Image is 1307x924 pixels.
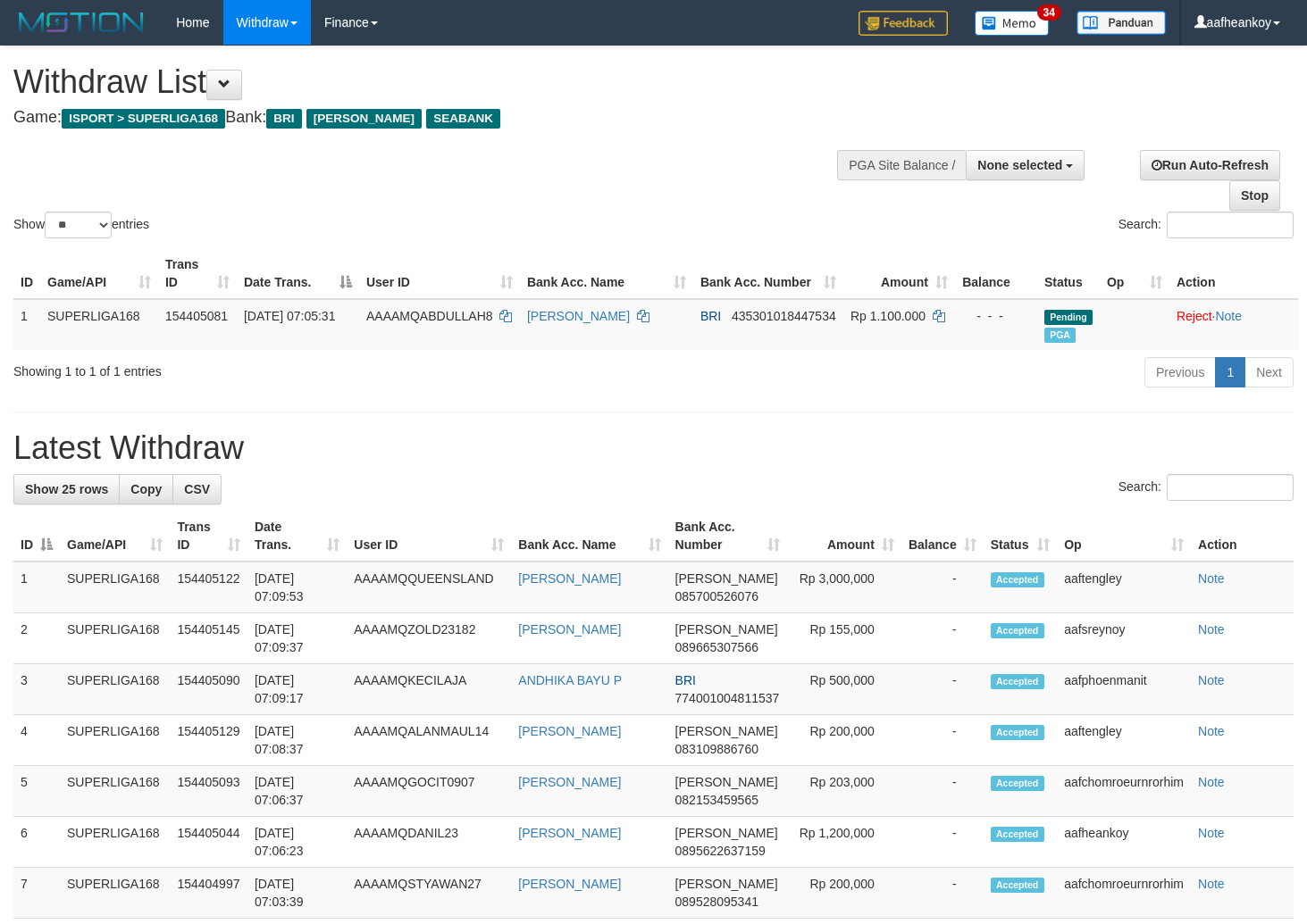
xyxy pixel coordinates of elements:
[966,150,1085,180] button: None selected
[675,844,766,858] span: Copy 0895622637159 to clipboard
[60,511,170,562] th: Game/API: activate to sort column ascending
[675,673,696,687] span: BRI
[359,248,520,299] th: User ID: activate to sort column ascending
[901,511,984,562] th: Balance: activate to sort column ascending
[991,878,1044,893] span: Accepted
[1057,613,1191,664] td: aafsreynoy
[675,589,758,604] span: Copy 085700526076 to clipboard
[1198,622,1225,637] a: Note
[693,248,843,299] th: Bank Acc. Number: activate to sort column ascending
[991,572,1044,587] span: Accepted
[1057,511,1191,562] th: Op: activate to sort column ascending
[247,511,347,562] th: Date Trans.: activate to sort column ascending
[247,562,347,613] td: [DATE] 07:09:53
[347,715,511,766] td: AAAAMQALANMAUL14
[62,109,225,129] span: ISPORT > SUPERLIGA168
[1191,511,1294,562] th: Action
[787,613,901,664] td: Rp 155,000
[13,430,1294,466] h1: Latest Withdraw
[1057,664,1191,715] td: aafphoenmanit
[40,299,158,350] td: SUPERLIGA168
[1057,562,1191,613] td: aaftengley
[247,766,347,817] td: [DATE] 07:06:37
[347,868,511,919] td: AAAAMQSTYAWAN27
[859,11,948,36] img: Feedback.jpg
[1215,357,1245,387] a: 1
[901,817,984,868] td: -
[60,613,170,664] td: SUPERLIGA168
[1198,877,1225,891] a: Note
[366,309,493,323] span: AAAAMQABDULLAH8
[518,571,621,586] a: [PERSON_NAME]
[955,248,1037,299] th: Balance
[60,715,170,766] td: SUPERLIGA168
[247,613,347,664] td: [DATE] 07:09:37
[170,511,247,562] th: Trans ID: activate to sort column ascending
[991,674,1044,689] span: Accepted
[426,109,500,129] span: SEABANK
[1044,310,1093,325] span: Pending
[675,622,778,637] span: [PERSON_NAME]
[1037,4,1061,21] span: 34
[991,725,1044,740] span: Accepted
[991,623,1044,638] span: Accepted
[901,868,984,919] td: -
[1077,11,1166,35] img: panduan.png
[347,664,511,715] td: AAAAMQKECILAJA
[787,715,901,766] td: Rp 200,000
[977,158,1062,172] span: None selected
[901,562,984,613] td: -
[962,307,1030,325] div: - - -
[13,248,40,299] th: ID
[675,793,758,807] span: Copy 082153459565 to clipboard
[170,817,247,868] td: 154405044
[1140,150,1280,180] a: Run Auto-Refresh
[675,895,758,909] span: Copy 089528095341 to clipboard
[675,877,778,891] span: [PERSON_NAME]
[266,109,301,129] span: BRI
[732,309,836,323] span: Copy 435301018447534 to clipboard
[170,766,247,817] td: 154405093
[520,248,693,299] th: Bank Acc. Name: activate to sort column ascending
[119,474,173,504] a: Copy
[170,664,247,715] td: 154405090
[1044,328,1076,343] span: Marked by aafromsomean
[237,248,359,299] th: Date Trans.: activate to sort column descending
[165,309,228,323] span: 154405081
[1167,474,1294,501] input: Search:
[511,511,667,562] th: Bank Acc. Name: activate to sort column ascending
[1100,248,1169,299] th: Op: activate to sort column ascending
[527,309,630,323] a: [PERSON_NAME]
[518,877,621,891] a: [PERSON_NAME]
[247,868,347,919] td: [DATE] 07:03:39
[675,640,758,654] span: Copy 089665307566 to clipboard
[13,868,60,919] td: 7
[1198,673,1225,687] a: Note
[13,664,60,715] td: 3
[1167,212,1294,238] input: Search:
[1057,868,1191,919] td: aafchomroeurnrorhim
[787,766,901,817] td: Rp 203,000
[991,827,1044,842] span: Accepted
[60,766,170,817] td: SUPERLIGA168
[991,776,1044,791] span: Accepted
[675,571,778,586] span: [PERSON_NAME]
[347,511,511,562] th: User ID: activate to sort column ascending
[45,212,112,238] select: Showentries
[787,868,901,919] td: Rp 200,000
[668,511,788,562] th: Bank Acc. Number: activate to sort column ascending
[675,775,778,789] span: [PERSON_NAME]
[13,212,149,238] label: Show entries
[787,562,901,613] td: Rp 3,000,000
[40,248,158,299] th: Game/API: activate to sort column ascending
[13,715,60,766] td: 4
[60,817,170,868] td: SUPERLIGA168
[518,724,621,738] a: [PERSON_NAME]
[1169,299,1298,350] td: ·
[247,664,347,715] td: [DATE] 07:09:17
[901,715,984,766] td: -
[170,715,247,766] td: 154405129
[247,715,347,766] td: [DATE] 07:08:37
[13,64,853,100] h1: Withdraw List
[1144,357,1216,387] a: Previous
